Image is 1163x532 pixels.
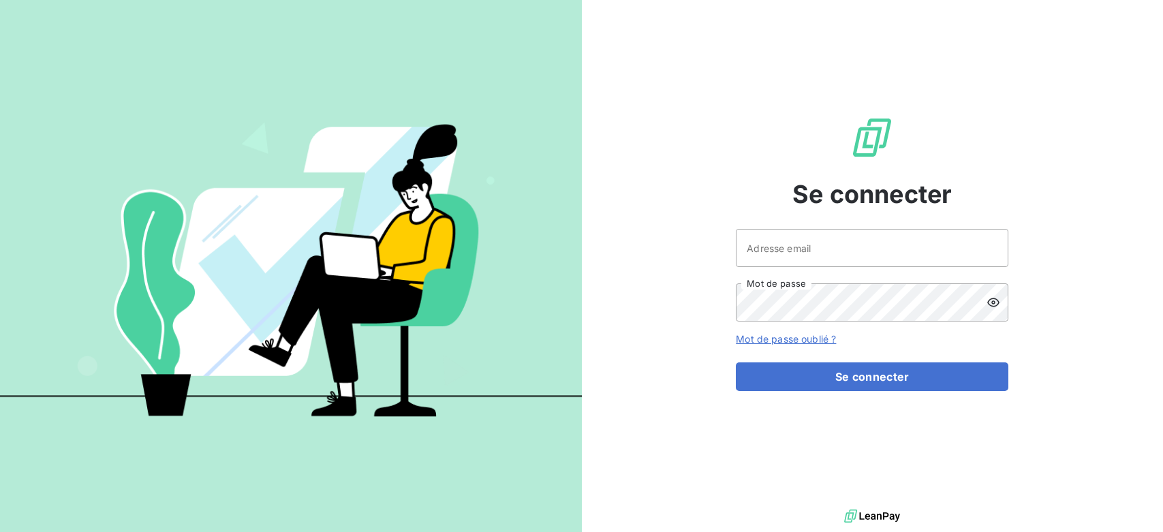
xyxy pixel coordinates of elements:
[736,333,836,345] a: Mot de passe oublié ?
[736,362,1008,391] button: Se connecter
[844,506,900,527] img: logo
[850,116,894,159] img: Logo LeanPay
[736,229,1008,267] input: placeholder
[792,176,952,213] span: Se connecter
